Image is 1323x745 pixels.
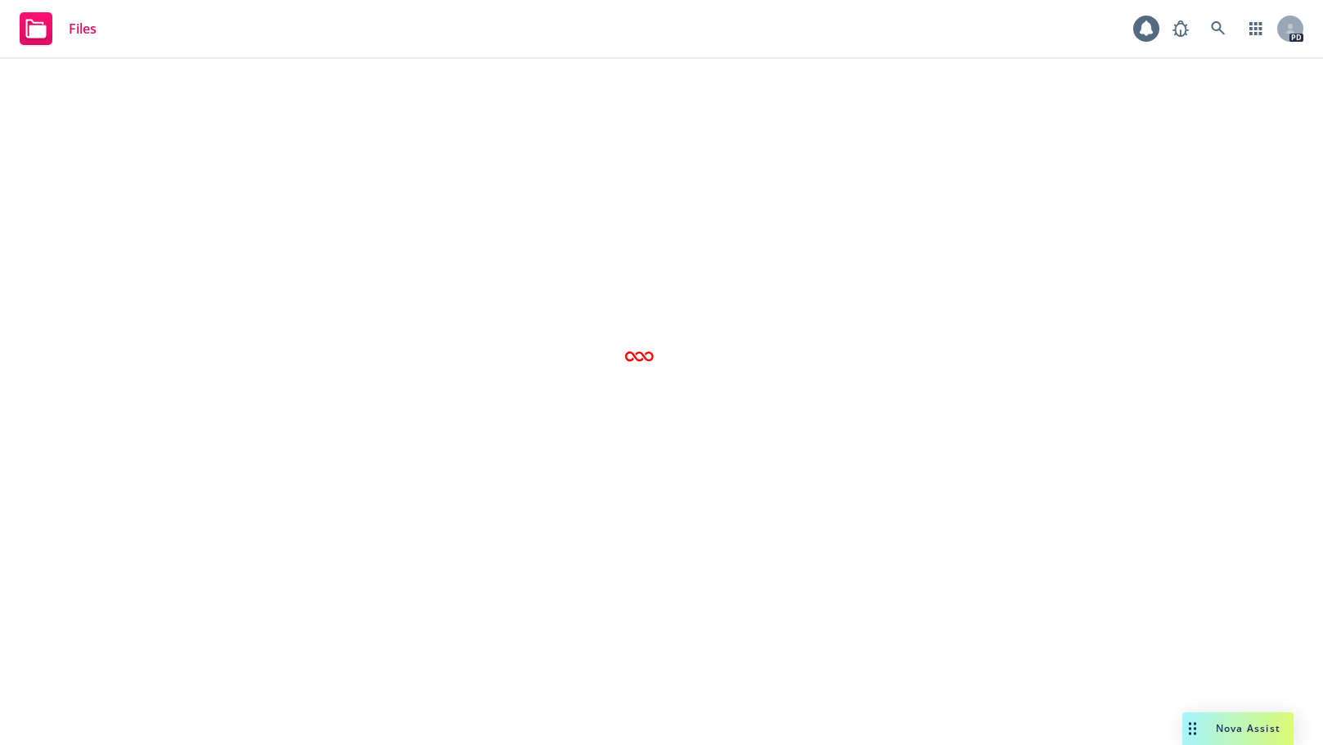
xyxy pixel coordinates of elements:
[69,22,97,35] span: Files
[1182,712,1203,745] div: Drag to move
[1216,721,1280,735] span: Nova Assist
[13,6,103,52] a: Files
[1182,712,1294,745] button: Nova Assist
[1164,12,1197,45] a: Report a Bug
[1240,12,1272,45] a: Switch app
[1202,12,1235,45] a: Search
